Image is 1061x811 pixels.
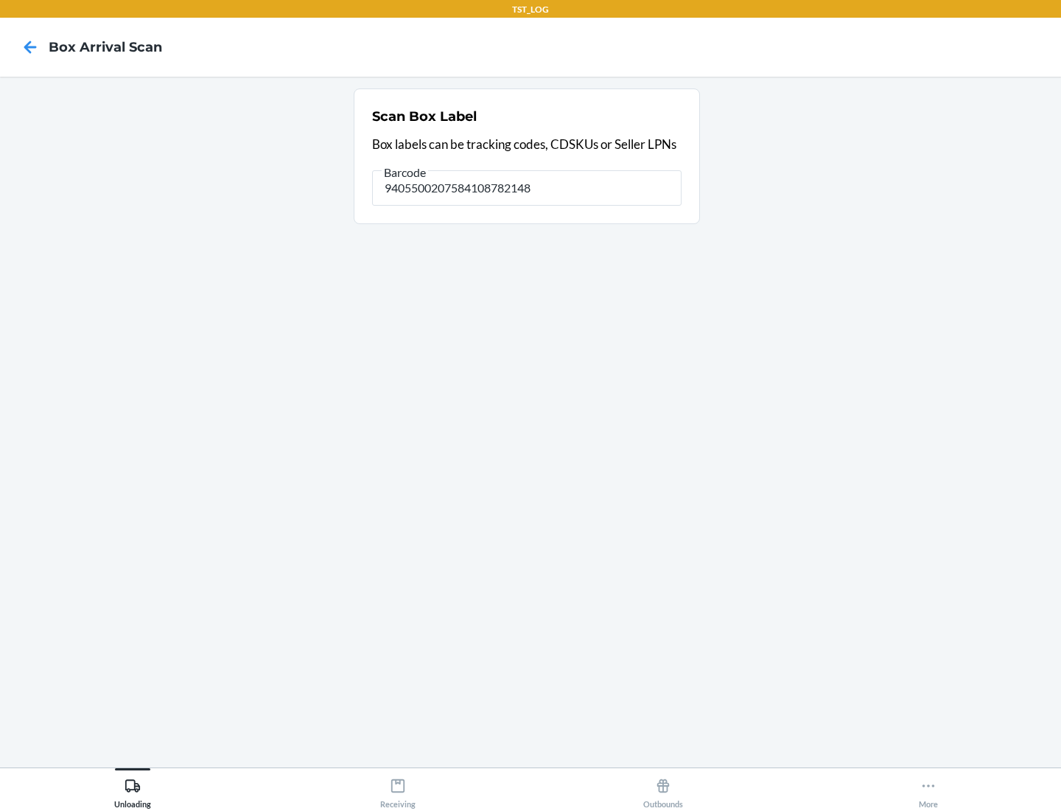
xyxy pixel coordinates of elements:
[265,768,530,809] button: Receiving
[919,772,938,809] div: More
[643,772,683,809] div: Outbounds
[372,135,682,154] p: Box labels can be tracking codes, CDSKUs or Seller LPNs
[530,768,796,809] button: Outbounds
[114,772,151,809] div: Unloading
[512,3,549,16] p: TST_LOG
[796,768,1061,809] button: More
[372,107,477,126] h2: Scan Box Label
[382,165,428,180] span: Barcode
[380,772,416,809] div: Receiving
[372,170,682,206] input: Barcode
[49,38,162,57] h4: Box Arrival Scan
